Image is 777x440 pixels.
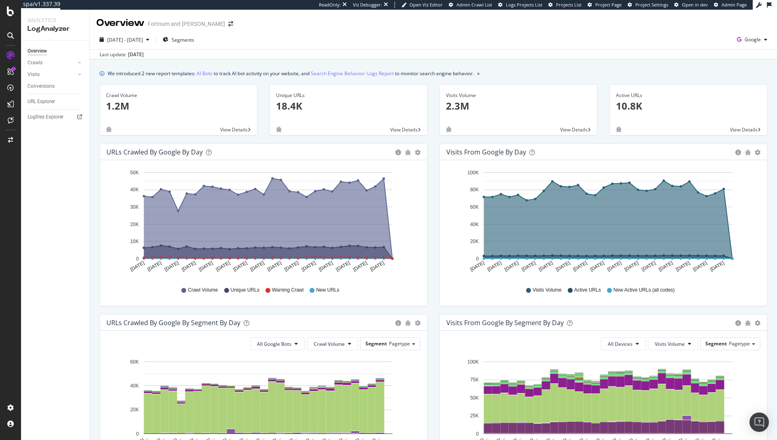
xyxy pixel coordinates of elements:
[446,92,591,99] div: Visits Volume
[106,148,203,156] div: URLs Crawled by Google by day
[734,33,771,46] button: Google
[560,126,588,133] span: View Details
[228,21,233,27] div: arrow-right-arrow-left
[319,2,341,8] div: ReadOnly:
[470,187,479,193] text: 80K
[470,395,479,401] text: 50K
[735,150,741,155] div: circle-info
[129,260,145,273] text: [DATE]
[220,126,248,133] span: View Details
[470,239,479,244] text: 20K
[96,16,144,30] div: Overview
[548,2,582,8] a: Projects List
[180,260,197,273] text: [DATE]
[682,2,708,8] span: Open in dev
[498,2,542,8] a: Logs Projects List
[250,337,305,350] button: All Google Bots
[316,287,339,294] span: New URLs
[475,68,482,79] button: close banner
[616,92,761,99] div: Active URLs
[365,340,387,347] span: Segment
[538,260,554,273] text: [DATE]
[476,256,479,262] text: 0
[28,70,40,79] div: Visits
[283,260,299,273] text: [DATE]
[705,340,727,347] span: Segment
[635,2,668,8] span: Project Settings
[745,150,751,155] div: bug
[159,33,197,46] button: Segments
[130,204,139,210] text: 30K
[595,2,622,8] span: Project Page
[257,341,291,347] span: All Google Bots
[446,167,758,279] svg: A chart.
[616,99,761,113] p: 10.8K
[395,150,401,155] div: circle-info
[470,413,479,419] text: 25K
[198,260,214,273] text: [DATE]
[714,2,747,8] a: Admin Page
[130,359,139,365] text: 60K
[136,431,139,437] text: 0
[276,99,421,113] p: 18.4K
[28,47,84,55] a: Overview
[28,59,42,67] div: Crawls
[410,2,443,8] span: Open Viz Editor
[658,260,674,273] text: [DATE]
[589,260,605,273] text: [DATE]
[28,16,83,24] div: Analytics
[28,24,83,34] div: LogAnalyzer
[405,150,411,155] div: bug
[28,97,55,106] div: URL Explorer
[648,337,698,350] button: Visits Volume
[128,51,144,58] div: [DATE]
[96,33,153,46] button: [DATE] - [DATE]
[506,2,542,8] span: Logs Projects List
[456,2,492,8] span: Admin Crawl List
[574,287,601,294] span: Active URLs
[446,127,452,132] div: bug
[369,260,385,273] text: [DATE]
[28,82,84,91] a: Conversions
[415,150,420,155] div: gear
[467,170,479,176] text: 100K
[136,256,139,262] text: 0
[28,82,55,91] div: Conversions
[249,260,265,273] text: [DATE]
[470,204,479,210] text: 60K
[401,2,443,8] a: Open Viz Editor
[197,69,212,78] a: AI Bots
[608,341,633,347] span: All Devices
[106,167,418,279] svg: A chart.
[606,260,622,273] text: [DATE]
[745,36,761,43] span: Google
[28,113,64,121] div: Logfiles Explorer
[106,92,251,99] div: Crawl Volume
[276,127,282,132] div: bug
[623,260,639,273] text: [DATE]
[146,260,163,273] text: [DATE]
[503,260,520,273] text: [DATE]
[215,260,231,273] text: [DATE]
[130,170,139,176] text: 50K
[467,359,479,365] text: 100K
[311,69,394,78] a: Search Engine Behavior: Logs Report
[307,337,358,350] button: Crawl Volume
[395,320,401,326] div: circle-info
[107,36,143,43] span: [DATE] - [DATE]
[616,127,622,132] div: bug
[755,150,760,155] div: gear
[674,2,708,8] a: Open in dev
[692,260,708,273] text: [DATE]
[572,260,588,273] text: [DATE]
[449,2,492,8] a: Admin Crawl List
[588,2,622,8] a: Project Page
[614,287,675,294] span: New Active URLs (all codes)
[722,2,747,8] span: Admin Page
[730,126,758,133] span: View Details
[108,69,474,78] div: We introduced 2 new report templates: to track AI bot activity on your website, and to monitor se...
[301,260,317,273] text: [DATE]
[28,97,84,106] a: URL Explorer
